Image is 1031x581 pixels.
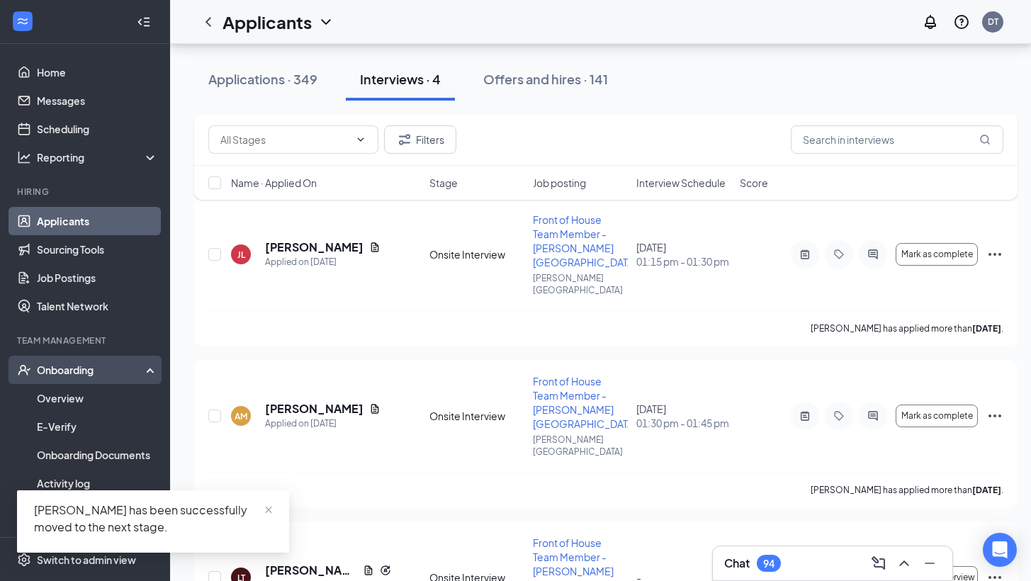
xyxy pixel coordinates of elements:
svg: WorkstreamLogo [16,14,30,28]
svg: ChevronDown [317,13,334,30]
button: Minimize [918,552,941,575]
h5: [PERSON_NAME] [265,239,364,255]
span: 01:15 pm - 01:30 pm [636,254,731,269]
div: Hiring [17,186,155,198]
a: Onboarding Documents [37,441,158,469]
svg: Document [369,242,381,253]
svg: ActiveNote [796,410,813,422]
svg: Filter [396,131,413,148]
a: Overview [37,384,158,412]
h1: Applicants [222,10,312,34]
div: Open Intercom Messenger [983,533,1017,567]
span: Front of House Team Member - [PERSON_NAME][GEOGRAPHIC_DATA] [533,375,636,430]
p: [PERSON_NAME][GEOGRAPHIC_DATA] [533,272,628,296]
p: [PERSON_NAME][GEOGRAPHIC_DATA] [533,434,628,458]
span: Mark as complete [901,249,973,259]
svg: Notifications [922,13,939,30]
button: ComposeMessage [867,552,890,575]
svg: ChevronUp [896,555,913,572]
div: Applied on [DATE] [265,417,381,431]
span: Name · Applied On [231,176,317,190]
svg: MagnifyingGlass [979,134,991,145]
button: Mark as complete [896,405,978,427]
div: Applied on [DATE] [265,255,381,269]
svg: Ellipses [986,246,1003,263]
div: DT [988,16,998,28]
svg: ComposeMessage [870,555,887,572]
a: Job Postings [37,264,158,292]
svg: Document [369,403,381,414]
svg: Reapply [380,565,391,576]
button: ChevronUp [893,552,915,575]
span: Stage [429,176,458,190]
div: [DATE] [636,240,731,269]
svg: Ellipses [986,407,1003,424]
span: 01:30 pm - 01:45 pm [636,416,731,430]
div: Reporting [37,150,159,164]
span: Score [740,176,768,190]
span: Mark as complete [901,411,973,421]
button: Mark as complete [896,243,978,266]
svg: Minimize [921,555,938,572]
div: [DATE] [636,402,731,430]
svg: Analysis [17,150,31,164]
svg: Collapse [137,15,151,29]
svg: Tag [830,249,847,260]
svg: ChevronDown [355,134,366,145]
b: [DATE] [972,485,1001,495]
svg: UserCheck [17,363,31,377]
a: Sourcing Tools [37,235,158,264]
span: close [264,505,274,515]
div: Team Management [17,334,155,346]
p: [PERSON_NAME] has applied more than . [811,484,1003,496]
div: AM [235,410,247,422]
div: Onboarding [37,363,146,377]
a: Scheduling [37,115,158,143]
div: Applications · 349 [208,70,317,88]
svg: ChevronLeft [200,13,217,30]
svg: Document [363,565,374,576]
p: [PERSON_NAME] has applied more than . [811,322,1003,334]
div: Offers and hires · 141 [483,70,608,88]
div: [PERSON_NAME] has been successfully moved to the next stage. [34,502,272,536]
div: JL [237,249,245,261]
svg: Tag [830,410,847,422]
svg: ActiveNote [796,249,813,260]
a: Applicants [37,207,158,235]
svg: ActiveChat [864,410,881,422]
div: Onsite Interview [429,409,524,423]
a: Activity log [37,469,158,497]
span: Interview Schedule [636,176,726,190]
div: Onsite Interview [429,247,524,261]
button: Filter Filters [384,125,456,154]
b: [DATE] [972,323,1001,334]
h5: [PERSON_NAME] [265,401,364,417]
svg: ActiveChat [864,249,881,260]
div: Interviews · 4 [360,70,441,88]
svg: QuestionInfo [953,13,970,30]
h3: Chat [724,555,750,571]
a: E-Verify [37,412,158,441]
span: Job posting [533,176,586,190]
input: All Stages [220,132,349,147]
a: Talent Network [37,292,158,320]
h5: [PERSON_NAME]-[PERSON_NAME] [265,563,357,578]
a: Home [37,58,158,86]
input: Search in interviews [791,125,1003,154]
div: 94 [763,558,774,570]
a: Messages [37,86,158,115]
